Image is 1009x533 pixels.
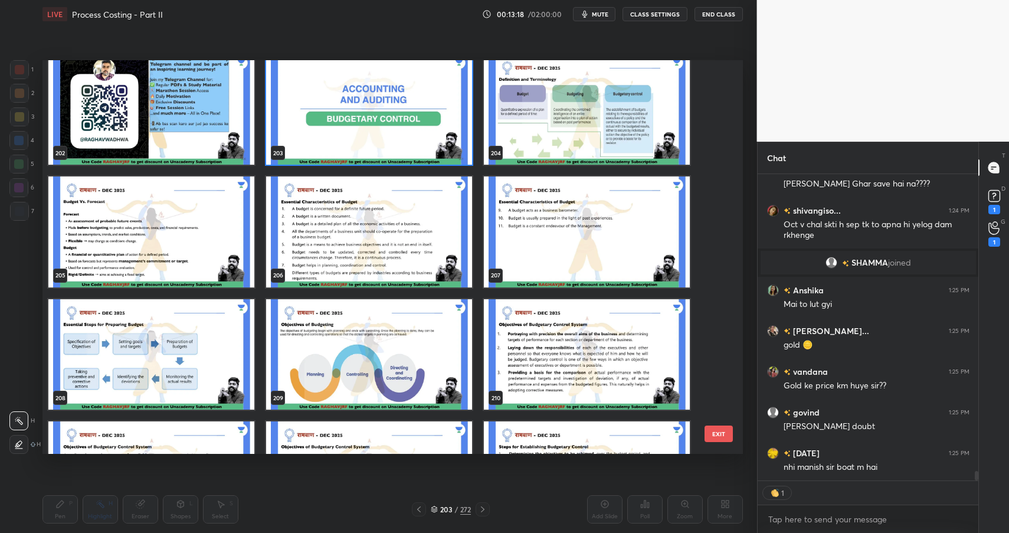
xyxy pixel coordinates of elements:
[758,174,979,480] div: grid
[781,488,785,498] div: 1
[484,54,690,165] img: 17569717401FH9N4.pdf
[10,84,34,103] div: 2
[784,299,969,310] div: Mai to lut gyi
[949,287,969,294] div: 1:25 PM
[791,406,820,418] h6: govind
[10,202,34,221] div: 7
[784,451,791,457] img: no-rating-badge.077c3623.svg
[9,178,34,197] div: 6
[784,369,791,376] img: no-rating-badge.077c3623.svg
[758,142,795,174] p: Chat
[42,7,67,21] div: LIVE
[949,450,969,457] div: 1:25 PM
[31,442,35,447] img: shiftIcon.72a6c929.svg
[72,9,163,20] h4: Process Costing - Part II
[888,258,911,267] span: joined
[988,237,1000,247] div: 1
[484,421,690,532] img: 17569717401FH9N4.pdf
[266,421,472,532] img: 17569717401FH9N4.pdf
[9,155,34,174] div: 5
[949,409,969,416] div: 1:25 PM
[1002,151,1005,160] p: T
[10,107,34,126] div: 3
[767,285,779,296] img: fb691bd2aca24f748c2c8257c43f2731.jpg
[791,204,841,217] h6: shivangiso...
[949,207,969,214] div: 1:24 PM
[1001,217,1005,226] p: G
[988,205,1000,214] div: 1
[791,447,820,459] h6: [DATE]
[767,407,779,418] img: default.png
[454,506,458,513] div: /
[31,418,35,424] p: H
[266,299,472,410] img: 17569717401FH9N4.pdf
[9,131,34,150] div: 4
[767,447,779,459] img: eaf6a56ebd8c4b26947f053c8239f75b.jpg
[266,176,472,287] img: 17569717401FH9N4.pdf
[791,325,869,337] h6: [PERSON_NAME]...
[784,339,969,351] div: gold 🪙
[460,504,471,515] div: 272
[42,60,722,454] div: grid
[851,258,888,267] span: SHAMMA
[784,329,791,335] img: no-rating-badge.077c3623.svg
[266,54,472,165] img: 17569717401FH9N4.pdf
[623,7,687,21] button: CLASS SETTINGS
[784,380,969,392] div: Gold ke price km huye sir??
[784,288,791,295] img: no-rating-badge.077c3623.svg
[825,257,837,269] img: default.png
[1001,184,1005,193] p: D
[48,299,254,410] img: 17569717401FH9N4.pdf
[573,7,615,21] button: mute
[784,219,969,241] div: Oct v chal skti h sep tk to apna hi yelog dam rkhenge
[694,7,743,21] button: End Class
[767,325,779,337] img: 2c3c186a60c840aa9cc5dfbc5eba8c8f.jpg
[791,365,828,378] h6: vandana
[769,487,781,499] img: clapping_hands.png
[10,60,34,79] div: 1
[37,442,41,447] p: H
[48,54,254,165] img: 17569717401FH9N4.pdf
[784,462,969,473] div: nhi manish sir boat m hai
[791,284,824,296] h6: Anshika
[48,176,254,287] img: 17569717401FH9N4.pdf
[767,366,779,378] img: 68ea001a1ae04334b42991adfe519f2f.jpg
[784,208,791,215] img: no-rating-badge.077c3623.svg
[484,176,690,287] img: 17569717401FH9N4.pdf
[767,205,779,217] img: 870f9747e87c455da7895627122c560f.jpg
[705,426,733,442] button: EXIT
[949,328,969,335] div: 1:25 PM
[784,421,969,433] div: [PERSON_NAME] doubt
[842,260,849,267] img: no-rating-badge.077c3623.svg
[592,10,608,18] span: mute
[784,410,791,417] img: no-rating-badge.077c3623.svg
[440,506,452,513] div: 203
[48,421,254,532] img: 17569717401FH9N4.pdf
[484,299,690,410] img: 17569717401FH9N4.pdf
[949,368,969,375] div: 1:25 PM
